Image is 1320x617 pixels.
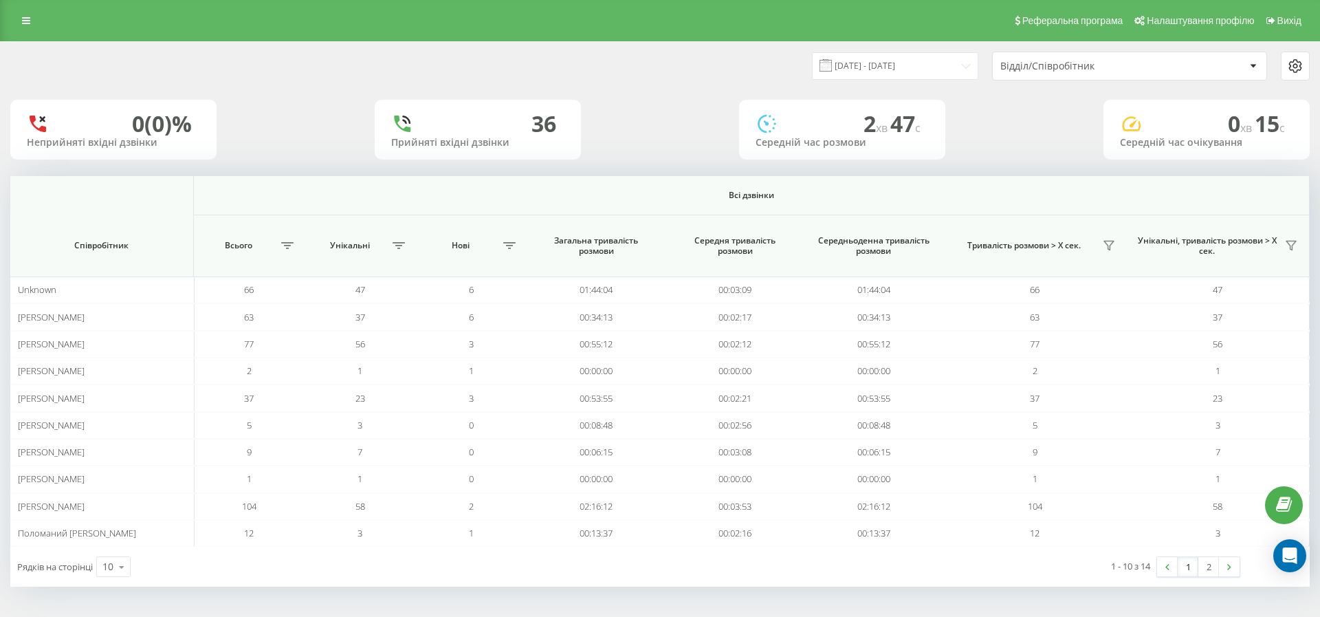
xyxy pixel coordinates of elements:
[247,365,252,377] span: 2
[817,235,930,257] span: Середньоденна тривалість розмови
[355,500,365,512] span: 58
[1000,61,1165,72] div: Відділ/Співробітник
[18,446,85,458] span: [PERSON_NAME]
[665,412,804,439] td: 00:02:56
[1033,473,1037,485] span: 1
[469,311,474,323] span: 6
[804,331,943,358] td: 00:55:12
[1120,137,1293,149] div: Середній час очікування
[469,500,474,512] span: 2
[355,392,365,404] span: 23
[665,358,804,385] td: 00:00:00
[242,500,256,512] span: 104
[469,527,474,539] span: 1
[531,111,556,137] div: 36
[863,109,890,138] span: 2
[469,392,474,404] span: 3
[804,385,943,411] td: 00:53:55
[1147,15,1254,26] span: Налаштування профілю
[527,303,665,330] td: 00:34:13
[1273,539,1306,572] div: Open Intercom Messenger
[244,283,254,296] span: 66
[357,365,362,377] span: 1
[1213,500,1222,512] span: 58
[527,385,665,411] td: 00:53:55
[890,109,921,138] span: 47
[756,137,929,149] div: Середній час розмови
[527,439,665,466] td: 00:06:15
[469,365,474,377] span: 1
[665,466,804,492] td: 00:00:00
[469,419,474,431] span: 0
[527,412,665,439] td: 00:08:48
[357,527,362,539] span: 3
[1028,500,1042,512] span: 104
[804,493,943,520] td: 02:16:12
[1228,109,1255,138] span: 0
[1178,557,1198,576] a: 1
[1030,338,1039,350] span: 77
[527,331,665,358] td: 00:55:12
[1215,365,1220,377] span: 1
[27,137,200,149] div: Неприйняті вхідні дзвінки
[1215,473,1220,485] span: 1
[244,311,254,323] span: 63
[423,240,500,251] span: Нові
[1133,235,1280,257] span: Унікальні, тривалість розмови > Х сек.
[1215,419,1220,431] span: 3
[804,520,943,547] td: 00:13:37
[1213,392,1222,404] span: 23
[18,283,56,296] span: Unknown
[1111,559,1150,573] div: 1 - 10 з 14
[1030,392,1039,404] span: 37
[469,338,474,350] span: 3
[679,235,791,257] span: Середня тривалість розмови
[355,311,365,323] span: 37
[311,240,388,251] span: Унікальні
[247,419,252,431] span: 5
[665,303,804,330] td: 00:02:17
[804,466,943,492] td: 00:00:00
[469,446,474,458] span: 0
[244,392,254,404] span: 37
[527,277,665,303] td: 01:44:04
[256,190,1247,201] span: Всі дзвінки
[357,419,362,431] span: 3
[355,338,365,350] span: 56
[540,235,652,257] span: Загальна тривалість розмови
[17,561,93,573] span: Рядків на сторінці
[18,473,85,485] span: [PERSON_NAME]
[391,137,564,149] div: Прийняті вхідні дзвінки
[18,311,85,323] span: [PERSON_NAME]
[804,358,943,385] td: 00:00:00
[527,358,665,385] td: 00:00:00
[915,120,921,136] span: c
[1277,15,1301,26] span: Вихід
[357,473,362,485] span: 1
[804,303,943,330] td: 00:34:13
[1213,283,1222,296] span: 47
[1198,557,1219,576] a: 2
[1033,446,1037,458] span: 9
[247,473,252,485] span: 1
[244,527,254,539] span: 12
[527,520,665,547] td: 00:13:37
[1215,446,1220,458] span: 7
[18,365,85,377] span: [PERSON_NAME]
[665,277,804,303] td: 00:03:09
[665,493,804,520] td: 00:03:53
[876,120,890,136] span: хв
[18,338,85,350] span: [PERSON_NAME]
[102,560,113,574] div: 10
[1033,365,1037,377] span: 2
[201,240,278,251] span: Всього
[1022,15,1123,26] span: Реферальна програма
[244,338,254,350] span: 77
[1030,527,1039,539] span: 12
[1240,120,1255,136] span: хв
[950,240,1098,251] span: Тривалість розмови > Х сек.
[665,520,804,547] td: 00:02:16
[18,500,85,512] span: [PERSON_NAME]
[18,419,85,431] span: [PERSON_NAME]
[355,283,365,296] span: 47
